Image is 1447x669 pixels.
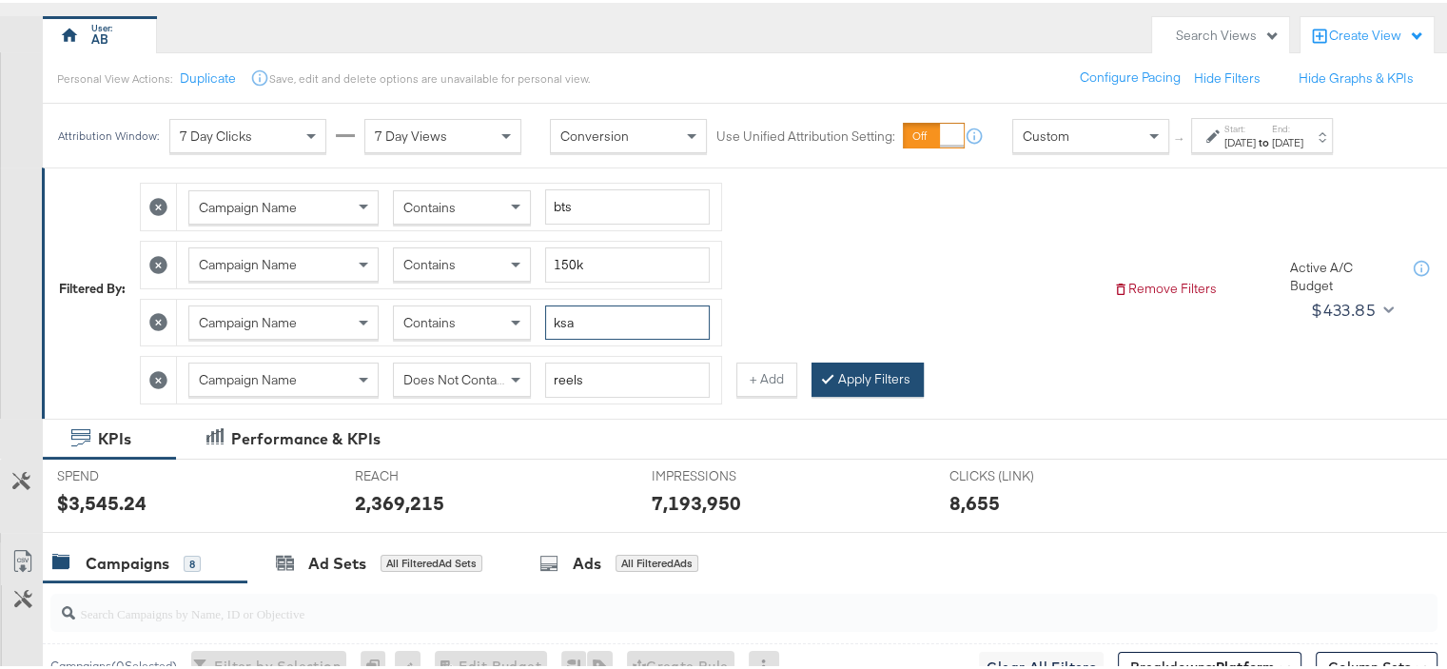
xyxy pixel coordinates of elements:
div: All Filtered Ads [616,552,698,569]
span: Contains [403,311,456,328]
strong: to [1256,132,1272,147]
span: 7 Day Clicks [180,125,252,142]
input: Enter a search term [545,360,710,395]
div: Search Views [1176,24,1280,42]
label: End: [1272,120,1303,132]
span: Campaign Name [199,368,297,385]
span: Contains [403,196,456,213]
div: 8 [184,553,201,570]
button: $433.85 [1303,292,1398,323]
div: 7,193,950 [652,486,741,514]
div: Active A/C Budget [1290,256,1395,291]
span: Conversion [560,125,629,142]
span: Campaign Name [199,311,297,328]
span: Contains [403,253,456,270]
span: CLICKS (LINK) [949,464,1092,482]
button: Configure Pacing [1066,58,1194,92]
button: + Add [736,360,797,394]
button: Apply Filters [811,360,924,394]
span: 7 Day Views [375,125,447,142]
input: Enter a search term [545,187,710,222]
label: Start: [1224,120,1256,132]
span: Campaign Name [199,253,297,270]
div: Attribution Window: [57,127,160,140]
button: Hide Graphs & KPIs [1299,67,1414,85]
div: Filtered By: [59,277,126,295]
label: Use Unified Attribution Setting: [716,125,895,143]
span: Does Not Contain [403,368,507,385]
div: 2,369,215 [355,486,444,514]
input: Enter a search term [545,303,710,338]
span: REACH [355,464,498,482]
span: IMPRESSIONS [652,464,794,482]
div: $3,545.24 [57,486,147,514]
div: Create View [1329,24,1424,43]
span: ↑ [1171,133,1189,140]
button: Hide Filters [1194,67,1261,85]
span: Custom [1023,125,1069,142]
div: Ads [573,550,601,572]
div: Personal View Actions: [57,69,172,84]
div: [DATE] [1224,132,1256,148]
span: SPEND [57,464,200,482]
div: [DATE] [1272,132,1303,148]
button: Remove Filters [1113,277,1217,295]
div: Campaigns [86,550,169,572]
div: 8,655 [949,486,1000,514]
div: AB [91,28,108,46]
input: Enter a search term [545,245,710,280]
div: Save, edit and delete options are unavailable for personal view. [269,69,590,84]
span: Campaign Name [199,196,297,213]
div: Ad Sets [308,550,366,572]
button: Duplicate [180,67,236,85]
div: Performance & KPIs [231,425,381,447]
input: Search Campaigns by Name, ID or Objective [75,584,1313,621]
div: $433.85 [1311,293,1376,322]
div: KPIs [98,425,131,447]
div: All Filtered Ad Sets [381,552,482,569]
